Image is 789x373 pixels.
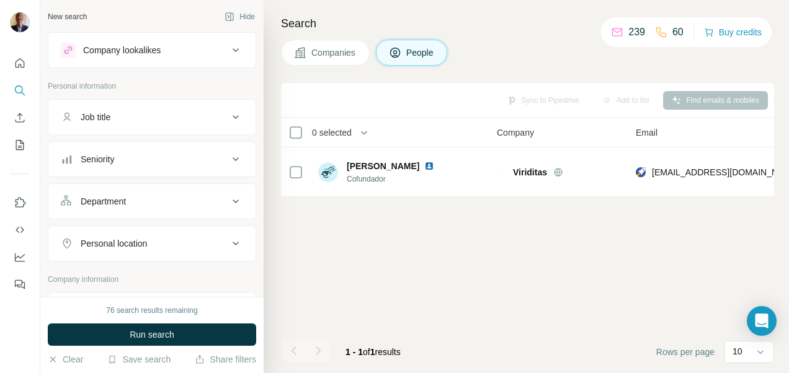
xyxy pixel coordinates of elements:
span: Email [636,126,657,139]
p: 60 [672,25,684,40]
button: Enrich CSV [10,107,30,129]
span: 1 [370,347,375,357]
div: Personal location [81,237,147,250]
button: Search [10,79,30,102]
button: Hide [216,7,264,26]
button: Personal location [48,229,256,258]
h4: Search [281,15,774,32]
span: Companies [311,46,357,59]
button: Seniority [48,144,256,174]
button: Run search [48,323,256,346]
p: Company information [48,274,256,285]
button: Use Surfe API [10,219,30,241]
button: Company1 [48,296,256,330]
span: People [406,46,435,59]
button: Dashboard [10,246,30,268]
button: Job title [48,102,256,132]
p: 239 [628,25,645,40]
span: Company [497,126,534,139]
button: Quick start [10,52,30,74]
div: Job title [81,111,110,123]
button: Department [48,186,256,216]
p: Personal information [48,81,256,92]
span: results [345,347,401,357]
div: New search [48,11,87,22]
button: Clear [48,353,83,366]
img: Avatar [10,12,30,32]
div: 76 search results remaining [106,305,197,316]
span: Cofundador [347,173,449,185]
div: Seniority [81,153,114,165]
span: 0 selected [312,126,352,139]
span: Rows per page [656,346,715,358]
span: Viriditas [513,166,547,178]
img: provider rocketreach logo [636,166,646,178]
div: Open Intercom Messenger [747,306,777,336]
span: [PERSON_NAME] [347,160,419,172]
div: Department [81,195,126,208]
button: Save search [107,353,171,366]
span: of [363,347,370,357]
p: 10 [733,345,742,358]
button: My lists [10,134,30,156]
span: Run search [130,328,174,341]
img: Avatar [318,162,338,182]
button: Company lookalikes [48,35,256,65]
span: 1 - 1 [345,347,363,357]
button: Use Surfe on LinkedIn [10,191,30,214]
div: Company lookalikes [83,44,161,56]
img: LinkedIn logo [424,161,434,171]
button: Share filters [195,353,256,366]
button: Feedback [10,273,30,296]
img: Logo of Viriditas [497,170,507,173]
button: Buy credits [704,24,762,41]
